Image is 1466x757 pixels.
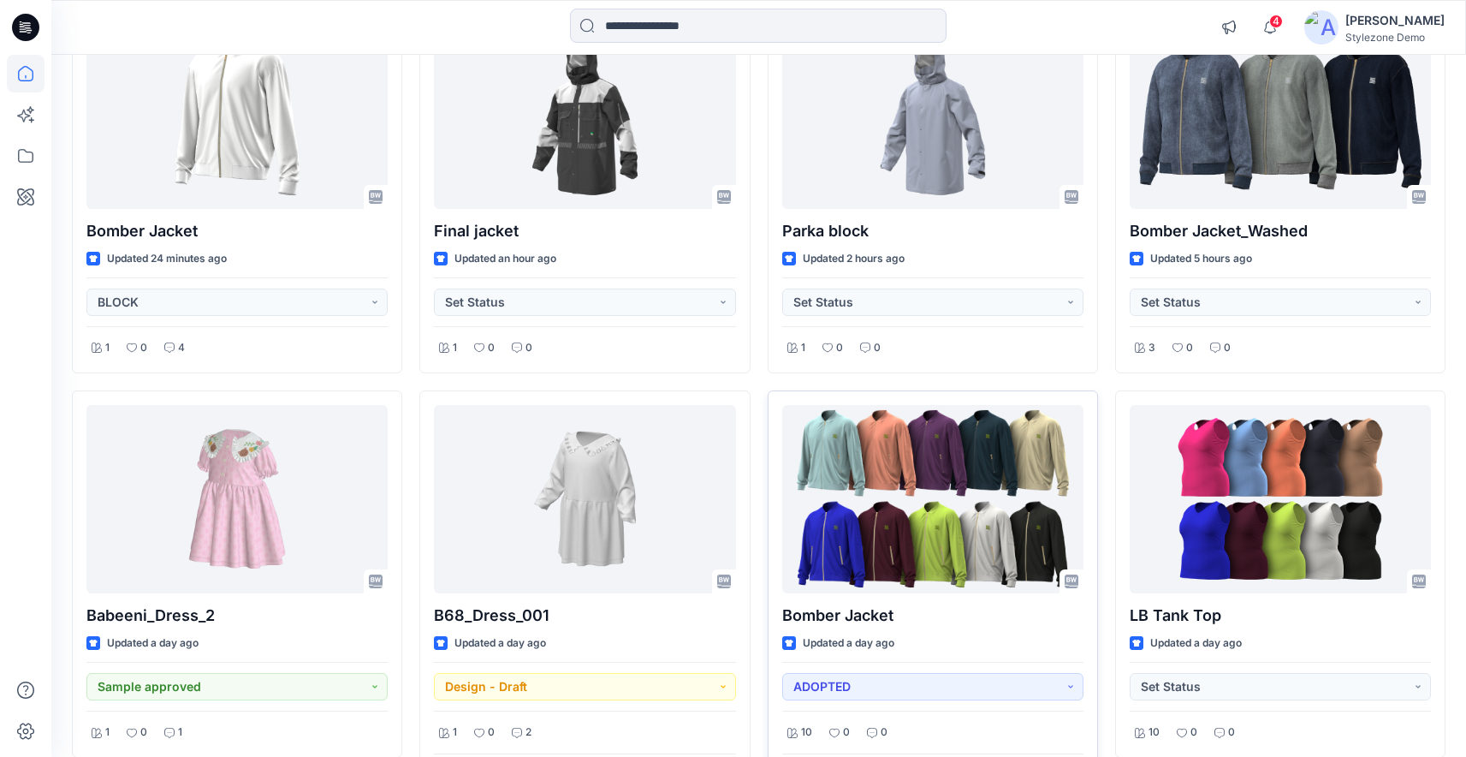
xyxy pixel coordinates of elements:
[782,21,1083,209] a: Parka block
[140,724,147,742] p: 0
[782,219,1083,243] p: Parka block
[801,724,812,742] p: 10
[1269,15,1283,28] span: 4
[782,604,1083,628] p: Bomber Jacket
[1148,339,1155,357] p: 3
[453,339,457,357] p: 1
[105,724,110,742] p: 1
[525,724,531,742] p: 2
[434,21,735,209] a: Final jacket
[1130,604,1431,628] p: LB Tank Top
[488,339,495,357] p: 0
[86,219,388,243] p: Bomber Jacket
[1130,219,1431,243] p: Bomber Jacket_Washed
[454,250,556,268] p: Updated an hour ago
[1186,339,1193,357] p: 0
[86,405,388,593] a: Babeeni_Dress_2
[843,724,850,742] p: 0
[86,604,388,628] p: Babeeni_Dress_2
[525,339,532,357] p: 0
[881,724,887,742] p: 0
[107,250,227,268] p: Updated 24 minutes ago
[1345,31,1445,44] div: Stylezone Demo
[1130,21,1431,209] a: Bomber Jacket_Washed
[454,635,546,653] p: Updated a day ago
[801,339,805,357] p: 1
[107,635,199,653] p: Updated a day ago
[434,604,735,628] p: B68_Dress_001
[1304,10,1338,45] img: avatar
[1345,10,1445,31] div: [PERSON_NAME]
[86,21,388,209] a: Bomber Jacket
[434,219,735,243] p: Final jacket
[874,339,881,357] p: 0
[178,339,185,357] p: 4
[488,724,495,742] p: 0
[1224,339,1231,357] p: 0
[1228,724,1235,742] p: 0
[803,250,905,268] p: Updated 2 hours ago
[1130,405,1431,593] a: LB Tank Top
[1150,635,1242,653] p: Updated a day ago
[178,724,182,742] p: 1
[140,339,147,357] p: 0
[1190,724,1197,742] p: 0
[1150,250,1252,268] p: Updated 5 hours ago
[453,724,457,742] p: 1
[836,339,843,357] p: 0
[803,635,894,653] p: Updated a day ago
[105,339,110,357] p: 1
[434,405,735,593] a: B68_Dress_001
[782,405,1083,593] a: Bomber Jacket
[1148,724,1160,742] p: 10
